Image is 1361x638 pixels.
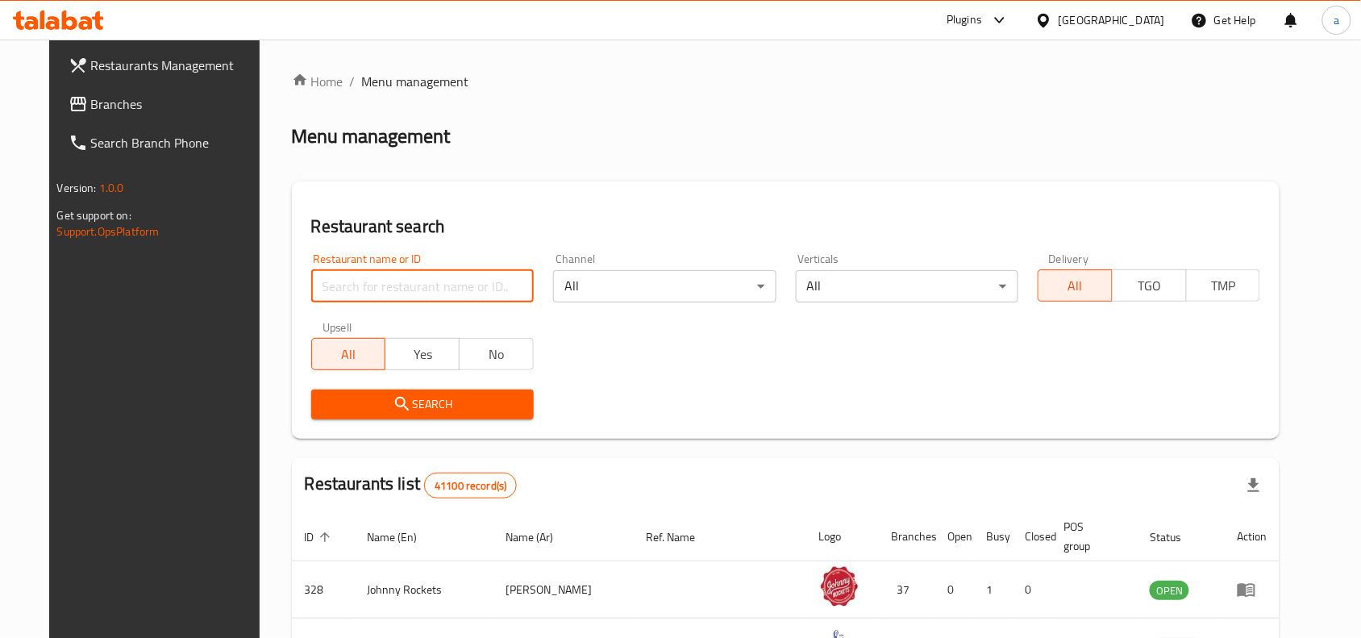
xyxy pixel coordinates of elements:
[796,270,1018,302] div: All
[91,94,264,114] span: Branches
[1193,274,1255,298] span: TMP
[1045,274,1106,298] span: All
[91,133,264,152] span: Search Branch Phone
[424,473,517,498] div: Total records count
[1237,580,1267,599] div: Menu
[323,322,352,333] label: Upsell
[311,270,534,302] input: Search for restaurant name or ID..
[1186,269,1261,302] button: TMP
[506,527,574,547] span: Name (Ar)
[368,527,439,547] span: Name (En)
[1334,11,1339,29] span: a
[879,512,935,561] th: Branches
[385,338,460,370] button: Yes
[947,10,982,30] div: Plugins
[311,390,534,419] button: Search
[935,561,974,619] td: 0
[392,343,453,366] span: Yes
[56,46,277,85] a: Restaurants Management
[1064,517,1118,556] span: POS group
[292,561,355,619] td: 328
[318,343,380,366] span: All
[324,394,521,415] span: Search
[1234,466,1273,505] div: Export file
[553,270,776,302] div: All
[56,123,277,162] a: Search Branch Phone
[362,72,469,91] span: Menu management
[57,205,131,226] span: Get support on:
[879,561,935,619] td: 37
[459,338,534,370] button: No
[425,478,516,494] span: 41100 record(s)
[292,72,1280,91] nav: breadcrumb
[91,56,264,75] span: Restaurants Management
[974,512,1013,561] th: Busy
[311,215,1261,239] h2: Restaurant search
[1013,512,1051,561] th: Closed
[1150,582,1189,600] span: OPEN
[1038,269,1113,302] button: All
[1112,269,1187,302] button: TGO
[806,512,879,561] th: Logo
[1119,274,1180,298] span: TGO
[305,527,335,547] span: ID
[935,512,974,561] th: Open
[57,177,97,198] span: Version:
[355,561,493,619] td: Johnny Rockets
[311,338,386,370] button: All
[819,566,859,607] img: Johnny Rockets
[1150,581,1189,600] div: OPEN
[466,343,527,366] span: No
[350,72,356,91] li: /
[1013,561,1051,619] td: 0
[1150,527,1202,547] span: Status
[292,72,343,91] a: Home
[57,221,160,242] a: Support.OpsPlatform
[493,561,633,619] td: [PERSON_NAME]
[1049,253,1089,265] label: Delivery
[99,177,124,198] span: 1.0.0
[646,527,716,547] span: Ref. Name
[1224,512,1280,561] th: Action
[56,85,277,123] a: Branches
[305,472,518,498] h2: Restaurants list
[1059,11,1165,29] div: [GEOGRAPHIC_DATA]
[292,123,451,149] h2: Menu management
[974,561,1013,619] td: 1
